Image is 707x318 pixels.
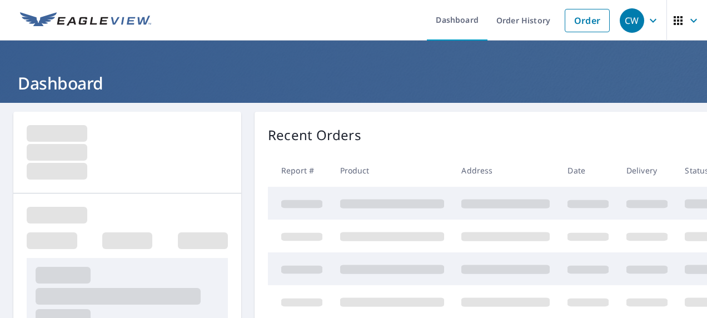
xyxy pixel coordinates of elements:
[13,72,694,95] h1: Dashboard
[559,154,618,187] th: Date
[331,154,453,187] th: Product
[565,9,610,32] a: Order
[452,154,559,187] th: Address
[620,8,644,33] div: CW
[618,154,676,187] th: Delivery
[20,12,151,29] img: EV Logo
[268,125,361,145] p: Recent Orders
[268,154,331,187] th: Report #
